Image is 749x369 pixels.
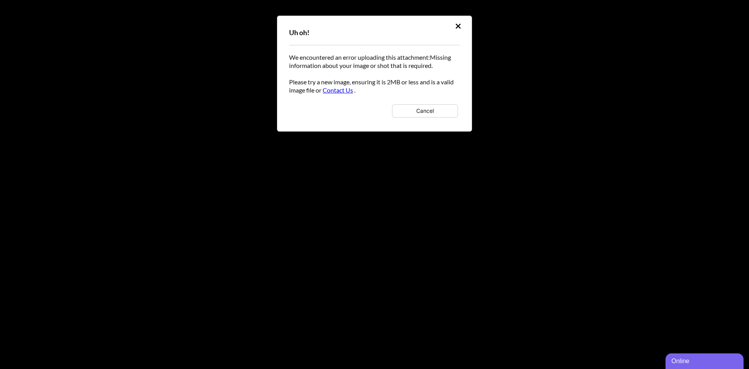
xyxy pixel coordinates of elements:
a: Contact Us [323,86,353,94]
button: Cancel [392,104,458,118]
iframe: chat widget [666,352,745,369]
div: We encountered an error uploading this attachment: Missing information about your image or shot t... [289,53,460,119]
span: Uh oh! [289,28,309,37]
